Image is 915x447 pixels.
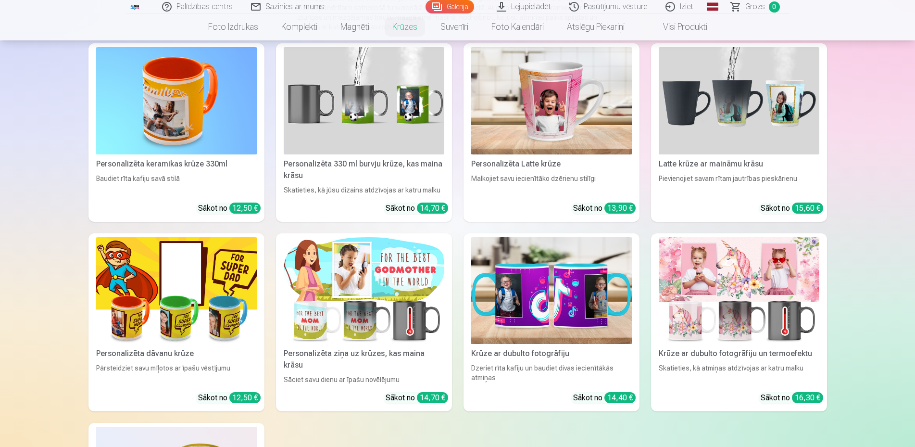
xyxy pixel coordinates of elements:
a: Personalizēta ziņa uz krūzes, kas maina krāsuPersonalizēta ziņa uz krūzes, kas maina krāsuSāciet ... [276,233,452,412]
div: Sākot no [573,392,636,404]
img: Latte krūze ar maināmu krāsu [659,47,819,154]
a: Krūze ar dubulto fotogrāfijuKrūze ar dubulto fotogrāfijuDzeriet rīta kafiju un baudiet divas ieci... [464,233,639,412]
div: Sākot no [386,392,448,404]
a: Magnēti [329,13,381,40]
a: Personalizēta dāvanu krūzePersonalizēta dāvanu krūzePārsteidziet savu mīļotos ar īpašu vēstījumuS... [88,233,264,412]
span: 0 [769,1,780,13]
div: Sāciet savu dienu ar īpašu novēlējumu [280,375,448,384]
a: Latte krūze ar maināmu krāsuLatte krūze ar maināmu krāsuPievienojiet savam rītam jautrības pieskā... [651,43,827,222]
div: 12,50 € [229,203,261,214]
div: Sākot no [386,203,448,214]
span: Grozs [745,1,765,13]
div: Personalizēta Latte krūze [467,158,636,170]
div: Personalizēta dāvanu krūze [92,348,261,359]
a: Visi produkti [636,13,719,40]
img: Personalizēta ziņa uz krūzes, kas maina krāsu [284,237,444,345]
a: Foto kalendāri [480,13,555,40]
div: Personalizēta keramikas krūze 330ml [92,158,261,170]
div: Sākot no [573,203,636,214]
div: 14,40 € [604,392,636,403]
div: Sākot no [761,203,823,214]
div: Pievienojiet savam rītam jautrības pieskārienu [655,174,823,195]
div: Malkojiet savu iecienītāko dzērienu stilīgi [467,174,636,195]
img: /fa1 [130,4,140,10]
div: Sākot no [198,203,261,214]
a: Personalizēta 330 ml burvju krūze, kas maina krāsuPersonalizēta 330 ml burvju krūze, kas maina kr... [276,43,452,222]
div: Krūze ar dubulto fotogrāfiju un termoefektu [655,348,823,359]
div: 13,90 € [604,203,636,214]
div: Sākot no [761,392,823,404]
a: Personalizēta Latte krūzePersonalizēta Latte krūzeMalkojiet savu iecienītāko dzērienu stilīgiSāko... [464,43,639,222]
a: Suvenīri [429,13,480,40]
img: Krūze ar dubulto fotogrāfiju [471,237,632,345]
div: Personalizēta 330 ml burvju krūze, kas maina krāsu [280,158,448,181]
img: Personalizēta keramikas krūze 330ml [96,47,257,154]
a: Foto izdrukas [197,13,270,40]
div: Personalizēta ziņa uz krūzes, kas maina krāsu [280,348,448,371]
a: Krūzes [381,13,429,40]
a: Personalizēta keramikas krūze 330mlPersonalizēta keramikas krūze 330mlBaudiet rīta kafiju savā st... [88,43,264,222]
div: 16,30 € [792,392,823,403]
div: 15,60 € [792,203,823,214]
img: Personalizēta Latte krūze [471,47,632,154]
a: Komplekti [270,13,329,40]
div: 12,50 € [229,392,261,403]
div: Skatieties, kā jūsu dizains atdzīvojas ar katru malku [280,185,448,195]
div: 14,70 € [417,203,448,214]
div: Pārsteidziet savu mīļotos ar īpašu vēstījumu [92,363,261,384]
div: Baudiet rīta kafiju savā stilā [92,174,261,195]
img: Personalizēta 330 ml burvju krūze, kas maina krāsu [284,47,444,154]
a: Krūze ar dubulto fotogrāfiju un termoefektuKrūze ar dubulto fotogrāfiju un termoefektuSkatieties,... [651,233,827,412]
img: Personalizēta dāvanu krūze [96,237,257,345]
div: 14,70 € [417,392,448,403]
img: Krūze ar dubulto fotogrāfiju un termoefektu [659,237,819,345]
div: Latte krūze ar maināmu krāsu [655,158,823,170]
div: Krūze ar dubulto fotogrāfiju [467,348,636,359]
div: Skatieties, kā atmiņas atdzīvojas ar katru malku [655,363,823,384]
div: Sākot no [198,392,261,404]
a: Atslēgu piekariņi [555,13,636,40]
div: Dzeriet rīta kafiju un baudiet divas iecienītākās atmiņas [467,363,636,384]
